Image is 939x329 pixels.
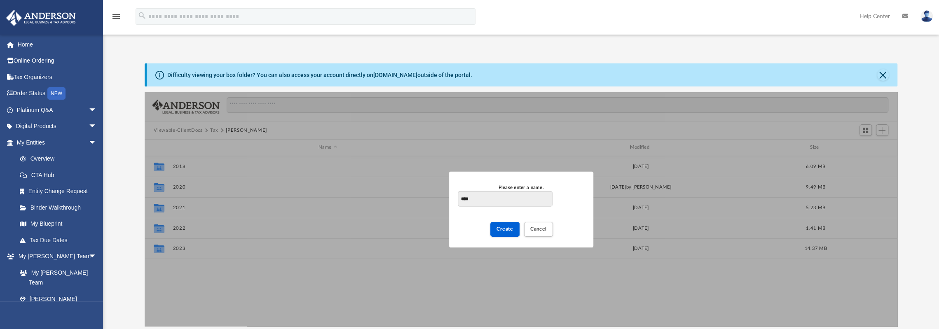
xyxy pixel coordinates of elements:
a: Platinum Q&Aarrow_drop_down [6,102,109,118]
button: Close [877,69,889,81]
img: Anderson Advisors Platinum Portal [4,10,78,26]
img: User Pic [920,10,933,22]
i: search [138,11,147,20]
button: Create [490,222,520,236]
a: Home [6,36,109,53]
a: My Entitiesarrow_drop_down [6,134,109,151]
div: Please enter a name. [458,184,584,191]
span: Cancel [530,226,547,231]
span: Create [496,226,513,231]
a: menu [111,16,121,21]
span: arrow_drop_down [89,248,105,265]
a: Tax Organizers [6,69,109,85]
div: New Folder [449,171,593,247]
a: Tax Due Dates [12,232,109,248]
a: Overview [12,151,109,167]
span: arrow_drop_down [89,118,105,135]
i: menu [111,12,121,21]
a: My [PERSON_NAME] Teamarrow_drop_down [6,248,105,265]
a: Entity Change Request [12,183,109,200]
a: My Blueprint [12,216,105,232]
a: CTA Hub [12,167,109,183]
a: [DOMAIN_NAME] [373,72,417,78]
a: Digital Productsarrow_drop_down [6,118,109,135]
a: [PERSON_NAME] System [12,291,105,317]
span: arrow_drop_down [89,102,105,119]
div: Difficulty viewing your box folder? You can also access your account directly on outside of the p... [167,71,472,79]
span: arrow_drop_down [89,134,105,151]
input: Please enter a name. [458,191,552,207]
a: My [PERSON_NAME] Team [12,264,101,291]
a: Online Ordering [6,53,109,69]
div: NEW [47,87,66,100]
a: Order StatusNEW [6,85,109,102]
a: Binder Walkthrough [12,199,109,216]
button: Cancel [524,222,553,236]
